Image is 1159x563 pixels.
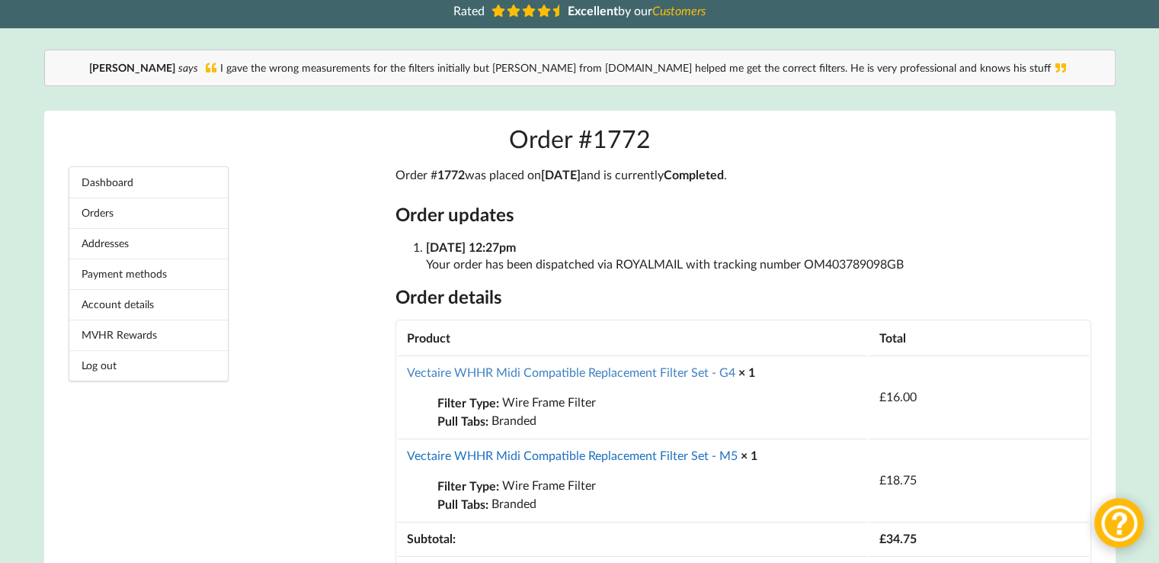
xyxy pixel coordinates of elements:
p: [DATE] 12:27pm [426,239,1091,256]
strong: Filter Type: [437,394,499,412]
strong: Filter Type: [437,477,499,495]
p: Your order has been dispatched via ROYALMAIL with tracking number OM403789098GB [426,256,1091,273]
a: Account details [69,289,228,320]
h2: Order updates [395,203,1091,227]
a: Vectaire WHHR Midi Compatible Replacement Filter Set - M5 [407,448,738,462]
bdi: 16.00 [879,389,916,404]
th: Product [398,322,868,354]
b: Excellent [568,3,618,18]
p: Wire Frame Filter [437,394,859,411]
p: Order # was placed on and is currently . [395,166,1091,184]
p: Branded [437,495,859,513]
nav: Account pages [69,166,376,381]
mark: Completed [664,167,724,182]
mark: [DATE] [541,167,581,182]
a: MVHR Rewards [69,320,228,350]
span: by our [568,3,706,18]
strong: Pull Tabs: [437,495,488,513]
b: [PERSON_NAME] [89,61,175,74]
p: Wire Frame Filter [437,477,859,494]
i: says [178,61,198,74]
span: 34.75 [879,531,916,545]
a: Orders [69,198,228,228]
strong: Pull Tabs: [437,412,488,430]
a: Log out [69,350,228,381]
span: £ [879,389,885,404]
span: £ [879,472,885,487]
a: Addresses [69,228,228,259]
span: Rated [453,3,485,18]
a: Payment methods [69,259,228,289]
p: Branded [437,412,859,429]
i: Customers [652,3,706,18]
strong: × 1 [741,448,757,462]
span: £ [879,531,885,545]
div: I gave the wrong measurements for the filters initially but [PERSON_NAME] from [DOMAIN_NAME] help... [60,60,1100,76]
a: Vectaire WHHR Midi Compatible Replacement Filter Set - G4 [407,365,735,379]
th: Subtotal: [398,522,868,555]
strong: × 1 [738,365,755,379]
bdi: 18.75 [879,472,916,487]
h2: Order details [395,285,1091,309]
h1: Order #1772 [69,123,1091,154]
a: Dashboard [69,167,228,198]
th: Total [869,322,1088,354]
mark: 1772 [437,167,465,182]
